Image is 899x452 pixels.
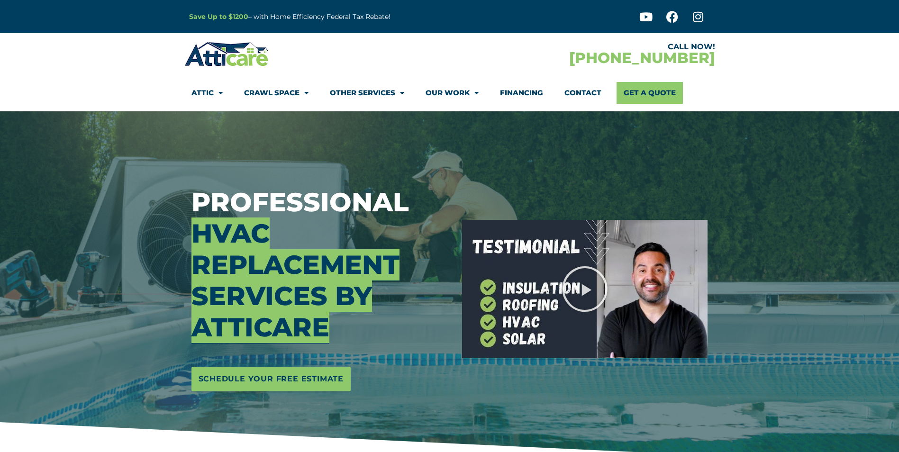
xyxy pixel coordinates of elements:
[189,12,248,21] a: Save Up to $1200
[426,82,479,104] a: Our Work
[189,11,496,22] p: – with Home Efficiency Federal Tax Rebate!
[191,367,351,391] a: Schedule Your Free Estimate
[199,371,344,387] span: Schedule Your Free Estimate
[244,82,309,104] a: Crawl Space
[191,82,223,104] a: Attic
[561,265,608,313] div: Play Video
[450,43,715,51] div: CALL NOW!
[617,82,683,104] a: Get A Quote
[564,82,601,104] a: Contact
[330,82,404,104] a: Other Services
[191,217,400,343] span: HVAC Replacement Services by Atticare
[191,187,448,343] h3: Professional
[191,82,708,104] nav: Menu
[500,82,543,104] a: Financing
